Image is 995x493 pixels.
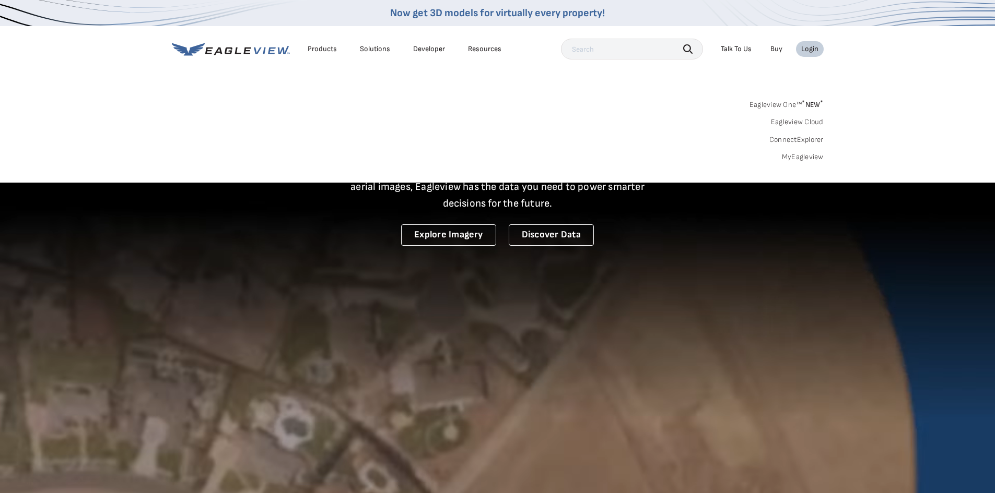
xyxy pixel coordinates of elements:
div: Products [308,44,337,54]
p: A new era starts here. Built on more than 3.5 billion high-resolution aerial images, Eagleview ha... [338,162,658,212]
a: Eagleview One™*NEW* [750,97,824,109]
div: Resources [468,44,501,54]
div: Login [801,44,818,54]
a: Eagleview Cloud [771,117,824,127]
a: ConnectExplorer [769,135,824,145]
a: Explore Imagery [401,224,496,246]
input: Search [561,39,703,59]
div: Solutions [360,44,390,54]
div: Talk To Us [721,44,752,54]
a: Buy [770,44,782,54]
a: Discover Data [509,224,594,246]
a: Developer [413,44,445,54]
a: MyEagleview [782,152,824,162]
a: Now get 3D models for virtually every property! [390,7,605,19]
span: NEW [802,100,823,109]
